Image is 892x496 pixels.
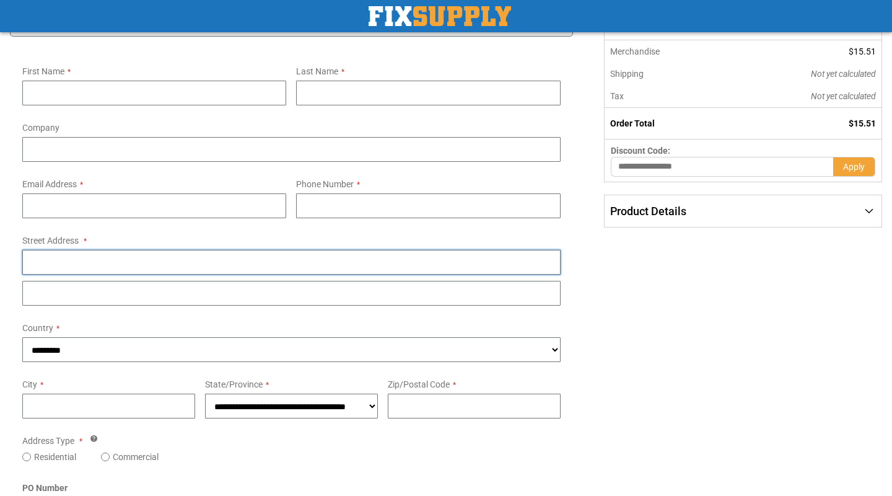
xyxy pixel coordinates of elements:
label: Commercial [113,451,159,463]
span: Not yet calculated [811,91,876,101]
span: Email Address [22,179,77,189]
span: State/Province [205,379,263,389]
span: Address Type [22,436,74,446]
span: Product Details [610,205,686,218]
span: Apply [843,162,865,172]
span: Country [22,323,53,333]
strong: Order Total [610,118,655,128]
span: Not yet calculated [811,69,876,79]
span: First Name [22,66,64,76]
span: Phone Number [296,179,354,189]
span: $15.51 [849,118,876,128]
span: Last Name [296,66,338,76]
th: Tax [604,85,727,108]
img: Fix Industrial Supply [369,6,511,26]
span: Discount Code: [611,146,670,156]
a: store logo [369,6,511,26]
span: Zip/Postal Code [388,379,450,389]
span: $15.51 [849,46,876,56]
span: Company [22,123,59,133]
span: City [22,379,37,389]
label: Residential [34,451,76,463]
button: Apply [833,157,875,177]
span: Shipping [610,69,644,79]
span: Street Address [22,236,79,246]
th: Merchandise [604,40,727,63]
